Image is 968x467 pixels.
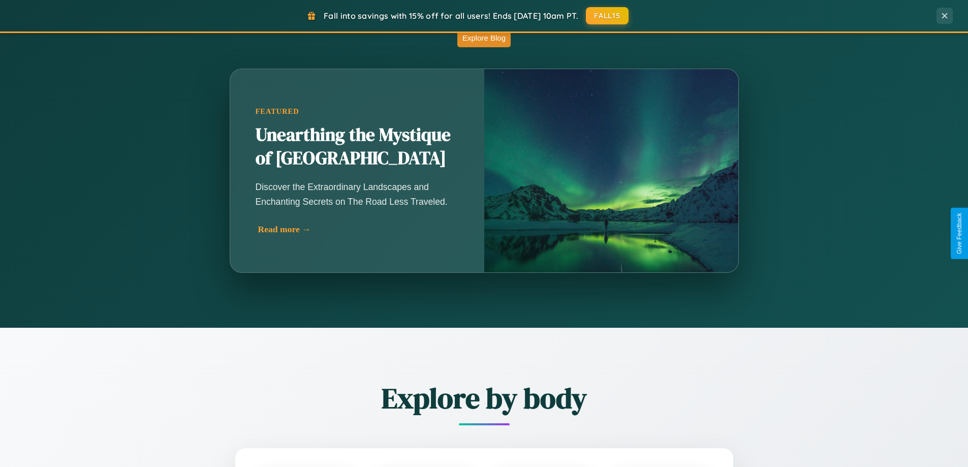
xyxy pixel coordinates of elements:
[457,28,511,47] button: Explore Blog
[586,7,629,24] button: FALL15
[256,123,459,170] h2: Unearthing the Mystique of [GEOGRAPHIC_DATA]
[324,11,578,21] span: Fall into savings with 15% off for all users! Ends [DATE] 10am PT.
[258,224,461,235] div: Read more →
[256,107,459,116] div: Featured
[179,379,789,418] h2: Explore by body
[256,180,459,208] p: Discover the Extraordinary Landscapes and Enchanting Secrets on The Road Less Traveled.
[956,213,963,254] div: Give Feedback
